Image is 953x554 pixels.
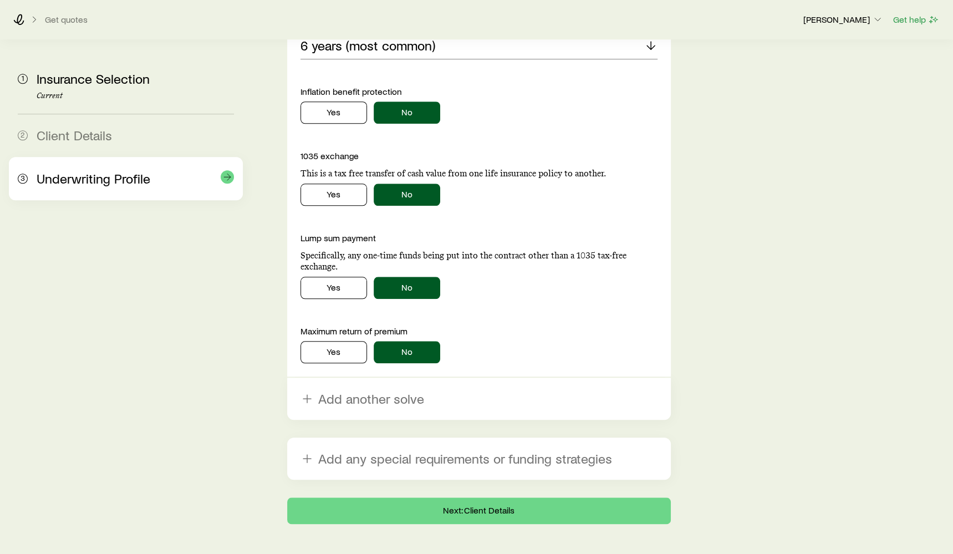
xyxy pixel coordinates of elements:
[18,130,28,140] span: 2
[300,326,658,337] p: Maximum return of premium
[374,184,440,206] button: No
[37,127,112,143] span: Client Details
[374,277,440,299] button: No
[374,101,440,124] button: No
[300,250,658,272] p: Specifically, any one-time funds being put into the contract other than a 1035 tax-free exchange.
[18,74,28,84] span: 1
[37,70,150,87] span: Insurance Selection
[374,341,440,363] button: No
[44,14,88,25] button: Get quotes
[300,150,658,161] p: 1035 exchange
[287,378,671,420] button: Add another solve
[300,184,367,206] button: Yes
[287,497,671,524] button: Next: Client Details
[300,38,435,53] p: 6 years (most common)
[300,341,367,363] button: Yes
[18,174,28,184] span: 3
[300,277,367,299] button: Yes
[803,13,884,27] button: [PERSON_NAME]
[300,86,658,97] p: Inflation benefit protection
[287,438,671,480] button: Add any special requirements or funding strategies
[37,92,234,100] p: Current
[300,101,367,124] button: Yes
[803,14,883,25] p: [PERSON_NAME]
[300,168,658,179] p: This is a tax free transfer of cash value from one life insurance policy to another.
[300,232,658,243] p: Lump sum payment
[37,170,150,186] span: Underwriting Profile
[893,13,940,26] button: Get help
